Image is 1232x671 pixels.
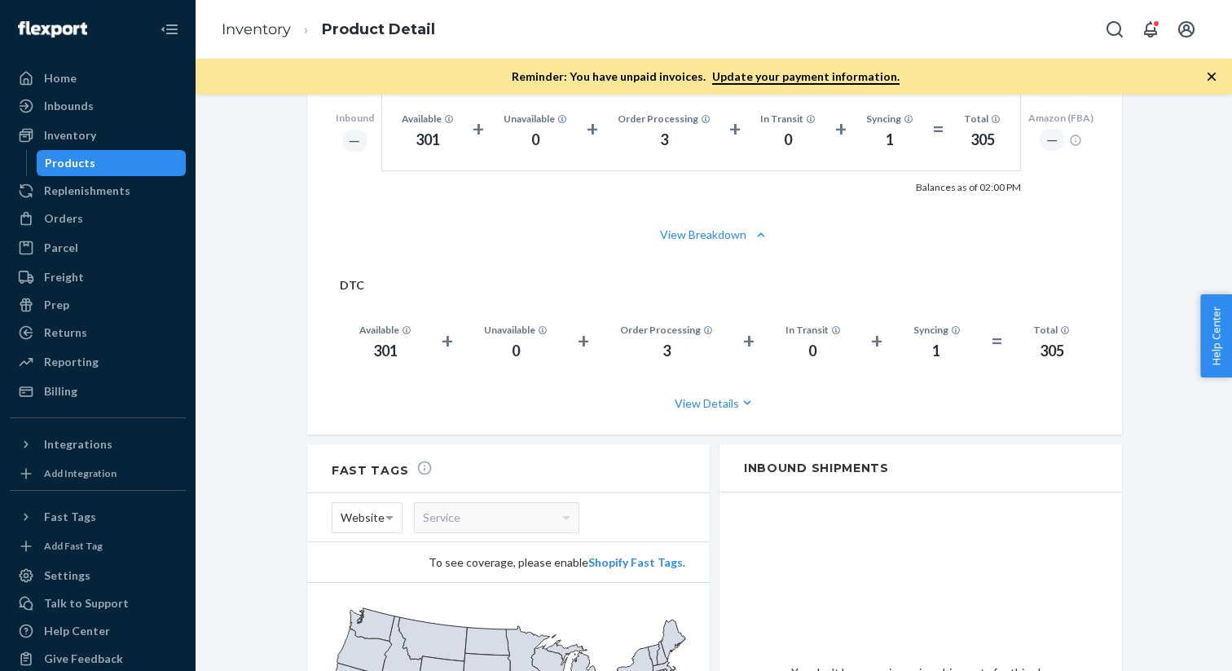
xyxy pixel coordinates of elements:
div: Talk to Support [44,595,129,611]
div: Total [1033,323,1070,337]
a: Replenishments [10,178,186,204]
a: Home [10,65,186,91]
div: 305 [964,130,1001,151]
div: Home [44,70,77,86]
button: Help Center [1200,294,1232,377]
div: + [871,326,882,355]
div: Available [402,112,454,126]
div: Inventory [44,127,96,143]
span: Website [341,504,385,532]
div: Reporting [44,354,99,370]
div: Available [359,323,411,337]
a: Returns [10,320,186,346]
a: Shopify Fast Tags [588,555,683,569]
div: 1 [913,341,961,362]
h2: DTC [340,279,1089,291]
div: + [473,114,484,143]
div: Returns [44,324,87,341]
div: 0 [484,341,548,362]
button: Close Navigation [153,13,186,46]
div: To see coverage, please enable . [332,554,685,571]
div: Settings [44,567,90,584]
a: Reporting [10,349,186,375]
div: Fast Tags [44,509,96,525]
div: Service [415,503,579,532]
a: Freight [10,264,186,290]
button: View Details [340,382,1089,425]
div: 3 [618,130,711,151]
div: Syncing [913,323,961,337]
div: Total [964,112,1001,126]
div: In Transit [760,112,816,126]
button: Open account menu [1170,13,1203,46]
a: Products [37,150,187,176]
p: Reminder: You have unpaid invoices. [512,68,900,85]
div: Order Processing [620,323,713,337]
div: ― [342,130,367,152]
div: Add Fast Tag [44,539,103,553]
div: Parcel [44,240,78,256]
div: 301 [402,130,454,151]
div: Prep [44,297,69,313]
div: Help Center [44,623,110,639]
div: + [578,326,589,355]
div: 301 [359,341,411,362]
div: 0 [760,130,816,151]
div: 305 [1033,341,1070,362]
div: In Transit [785,323,841,337]
h2: Fast Tags [332,460,433,478]
div: Inbounds [44,98,94,114]
div: + [587,114,598,143]
div: ― [1040,129,1065,151]
div: Amazon (FBA) [1028,111,1093,125]
button: Open notifications [1134,13,1167,46]
a: Product Detail [322,20,435,38]
div: 0 [785,341,841,362]
div: 3 [620,341,713,362]
a: Add Fast Tag [10,536,186,556]
a: Update your payment information. [712,69,900,85]
div: Integrations [44,436,112,452]
a: Settings [10,563,186,589]
div: Replenishments [44,183,130,199]
div: Billing [44,383,77,400]
div: Products [45,155,95,171]
a: Inventory [10,122,186,148]
img: Flexport logo [18,21,87,38]
div: Give Feedback [44,651,123,667]
div: Add Integration [44,466,117,480]
button: Integrations [10,431,186,457]
a: Parcel [10,235,186,261]
button: View Breakdown [332,227,1098,243]
div: + [743,326,755,355]
button: Fast Tags [10,504,186,530]
a: Inbounds [10,93,186,119]
a: Inventory [222,20,291,38]
ol: breadcrumbs [209,6,448,54]
div: Unavailable [504,112,567,126]
div: Orders [44,210,83,227]
a: Billing [10,378,186,404]
div: 1 [866,130,913,151]
div: Order Processing [618,112,711,126]
a: Add Integration [10,464,186,483]
h2: Inbound Shipments [719,444,1122,492]
div: 0 [504,130,567,151]
div: Freight [44,269,84,285]
div: + [729,114,741,143]
a: Help Center [10,618,186,644]
button: Open Search Box [1098,13,1131,46]
p: Balances as of 02:00 PM [916,181,1021,194]
a: Orders [10,205,186,232]
div: Unavailable [484,323,548,337]
a: Talk to Support [10,590,186,616]
div: = [932,114,944,143]
a: Prep [10,292,186,318]
div: + [835,114,847,143]
div: Inbound [336,111,374,125]
div: = [991,326,1003,355]
div: + [442,326,453,355]
div: Syncing [866,112,913,126]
